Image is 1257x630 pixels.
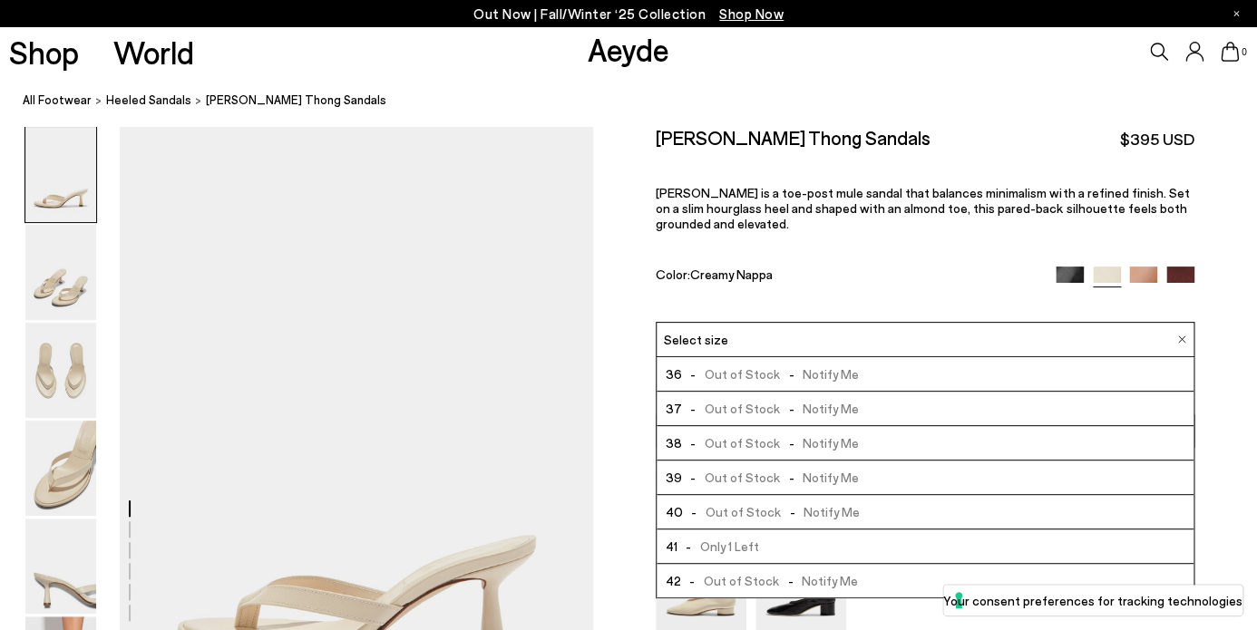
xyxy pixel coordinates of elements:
[666,466,682,489] span: 39
[656,267,1038,287] div: Color:
[1221,42,1239,62] a: 0
[943,591,1242,610] label: Your consent preferences for tracking technologies
[656,185,1189,231] span: [PERSON_NAME] is a toe-post mule sandal that balances minimalism with a refined finish. Set on a ...
[682,466,859,489] span: Out of Stock Notify Me
[780,401,803,416] span: -
[677,538,700,554] span: -
[666,500,683,523] span: 40
[25,225,96,320] img: Daphne Leather Thong Sandals - Image 2
[683,504,706,519] span: -
[780,435,803,451] span: -
[666,535,677,557] span: 41
[106,91,191,110] a: heeled sandals
[656,126,931,149] h2: [PERSON_NAME] Thong Sandals
[1120,128,1194,150] span: $395 USD
[683,500,860,523] span: Out of Stock Notify Me
[666,431,682,454] span: 38
[677,535,759,557] span: Only 1 Left
[779,573,802,588] span: -
[666,363,682,385] span: 36
[681,573,704,588] span: -
[943,585,1242,615] button: Your consent preferences for tracking technologies
[664,330,728,349] span: Select size
[473,3,784,25] p: Out Now | Fall/Winter ‘25 Collection
[682,397,859,420] span: Out of Stock Notify Me
[719,5,784,22] span: Navigate to /collections/new-in
[1239,47,1248,57] span: 0
[23,91,92,110] a: All Footwear
[682,470,705,485] span: -
[666,569,681,592] span: 42
[666,397,682,420] span: 37
[23,76,1257,126] nav: breadcrumb
[780,366,803,382] span: -
[682,431,859,454] span: Out of Stock Notify Me
[781,504,804,519] span: -
[9,36,79,68] a: Shop
[682,435,705,451] span: -
[25,127,96,222] img: Daphne Leather Thong Sandals - Image 1
[106,92,191,107] span: heeled sandals
[682,401,705,416] span: -
[682,363,859,385] span: Out of Stock Notify Me
[25,323,96,418] img: Daphne Leather Thong Sandals - Image 3
[780,470,803,485] span: -
[681,569,858,592] span: Out of Stock Notify Me
[113,36,194,68] a: World
[206,91,386,110] span: [PERSON_NAME] Thong Sandals
[690,267,773,282] span: Creamy Nappa
[25,519,96,614] img: Daphne Leather Thong Sandals - Image 5
[25,421,96,516] img: Daphne Leather Thong Sandals - Image 4
[588,30,669,68] a: Aeyde
[682,366,705,382] span: -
